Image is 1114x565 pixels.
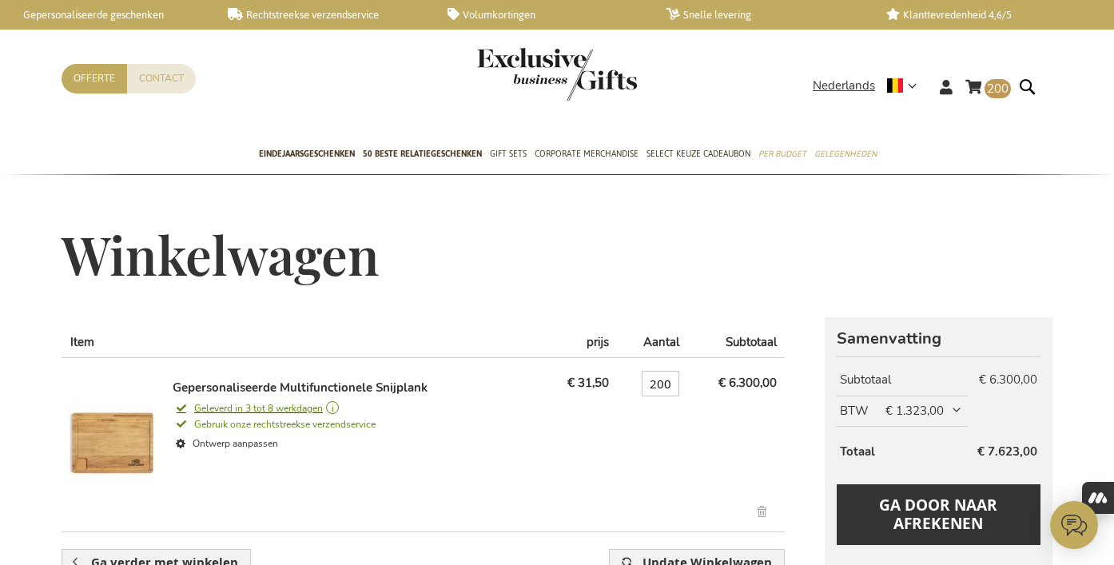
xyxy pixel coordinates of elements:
[68,380,156,507] img: Gepersonaliseerde Multifunctionele Snijplank
[363,145,482,162] span: 50 beste relatiegeschenken
[1050,501,1098,549] iframe: belco-activator-frame
[979,372,1037,388] span: € 6.300,00
[758,145,806,162] span: Per Budget
[885,403,965,420] span: € 1.323,00
[977,444,1037,460] span: € 7.623,00
[173,416,376,432] a: Gebruik onze rechtstreekse verzendservice
[837,365,969,395] th: Subtotaal
[8,8,202,22] a: Gepersonaliseerde geschenken
[643,334,679,350] span: Aantal
[173,380,428,396] a: Gepersonaliseerde Multifunctionele Snijplank
[259,145,355,162] span: Eindejaarsgeschenken
[837,330,1040,348] strong: Samenvatting
[477,48,557,101] a: store logo
[814,145,877,162] span: Gelegenheden
[127,64,196,94] a: Contact
[813,77,927,95] div: Nederlands
[173,418,376,431] span: Gebruik onze rechtstreekse verzendservice
[813,77,875,95] span: Nederlands
[837,484,1040,545] button: Ga door naar afrekenen
[587,334,609,350] span: prijs
[448,8,642,22] a: Volumkortingen
[535,145,639,162] span: Corporate Merchandise
[62,64,127,94] a: Offerte
[965,77,1011,103] a: 200
[879,495,997,534] span: Ga door naar afrekenen
[62,220,380,288] span: Winkelwagen
[477,48,637,101] img: Exclusive Business gifts logo
[726,334,777,350] span: Subtotaal
[173,432,536,456] a: Ontwerp aanpassen
[70,334,94,350] span: Item
[490,145,527,162] span: Gift Sets
[228,8,422,22] a: Rechtstreekse verzendservice
[718,375,777,391] span: € 6.300,00
[173,401,536,416] a: Geleverd in 3 tot 8 werkdagen
[987,81,1009,97] span: 200
[886,8,1080,22] a: Klanttevredenheid 4,6/5
[840,403,869,419] span: BTW
[68,380,173,512] a: Gepersonaliseerde Multifunctionele Snijplank
[567,375,609,391] span: € 31,50
[840,444,875,460] strong: Totaal
[647,145,750,162] span: Select Keuze Cadeaubon
[666,8,861,22] a: Snelle levering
